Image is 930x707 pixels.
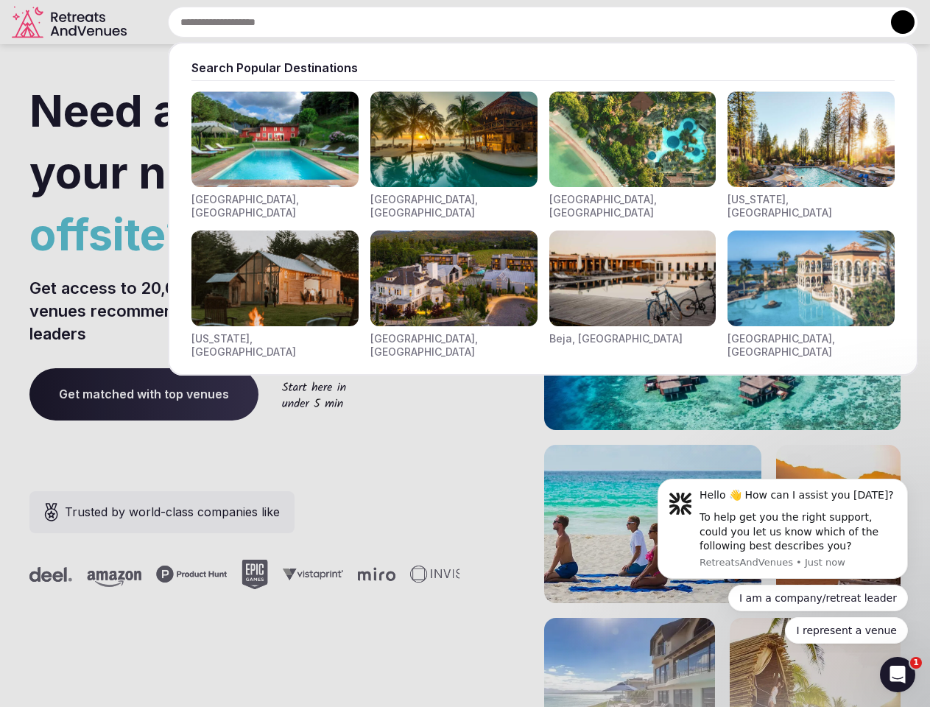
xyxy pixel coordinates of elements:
[549,231,716,358] div: Visit venues for Beja, Portugal
[370,231,538,358] div: Visit venues for Napa Valley, USA
[880,657,915,692] iframe: Intercom live chat
[549,332,683,345] div: Beja, [GEOGRAPHIC_DATA]
[728,332,895,358] div: [GEOGRAPHIC_DATA], [GEOGRAPHIC_DATA]
[728,91,895,187] img: Visit venues for California, USA
[549,231,716,326] img: Visit venues for Beja, Portugal
[370,91,538,219] div: Visit venues for Riviera Maya, Mexico
[370,231,538,326] img: Visit venues for Napa Valley, USA
[549,193,716,219] div: [GEOGRAPHIC_DATA], [GEOGRAPHIC_DATA]
[191,231,359,326] img: Visit venues for New York, USA
[370,193,538,219] div: [GEOGRAPHIC_DATA], [GEOGRAPHIC_DATA]
[191,91,359,187] img: Visit venues for Toscana, Italy
[728,231,895,326] img: Visit venues for Canarias, Spain
[728,91,895,219] div: Visit venues for California, USA
[549,91,716,219] div: Visit venues for Indonesia, Bali
[191,193,359,219] div: [GEOGRAPHIC_DATA], [GEOGRAPHIC_DATA]
[728,193,895,219] div: [US_STATE], [GEOGRAPHIC_DATA]
[191,231,359,358] div: Visit venues for New York, USA
[910,657,922,669] span: 1
[370,332,538,358] div: [GEOGRAPHIC_DATA], [GEOGRAPHIC_DATA]
[191,91,359,219] div: Visit venues for Toscana, Italy
[191,60,895,76] div: Search Popular Destinations
[635,465,930,653] iframe: Intercom notifications message
[370,91,538,187] img: Visit venues for Riviera Maya, Mexico
[728,231,895,358] div: Visit venues for Canarias, Spain
[549,91,716,187] img: Visit venues for Indonesia, Bali
[191,332,359,358] div: [US_STATE], [GEOGRAPHIC_DATA]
